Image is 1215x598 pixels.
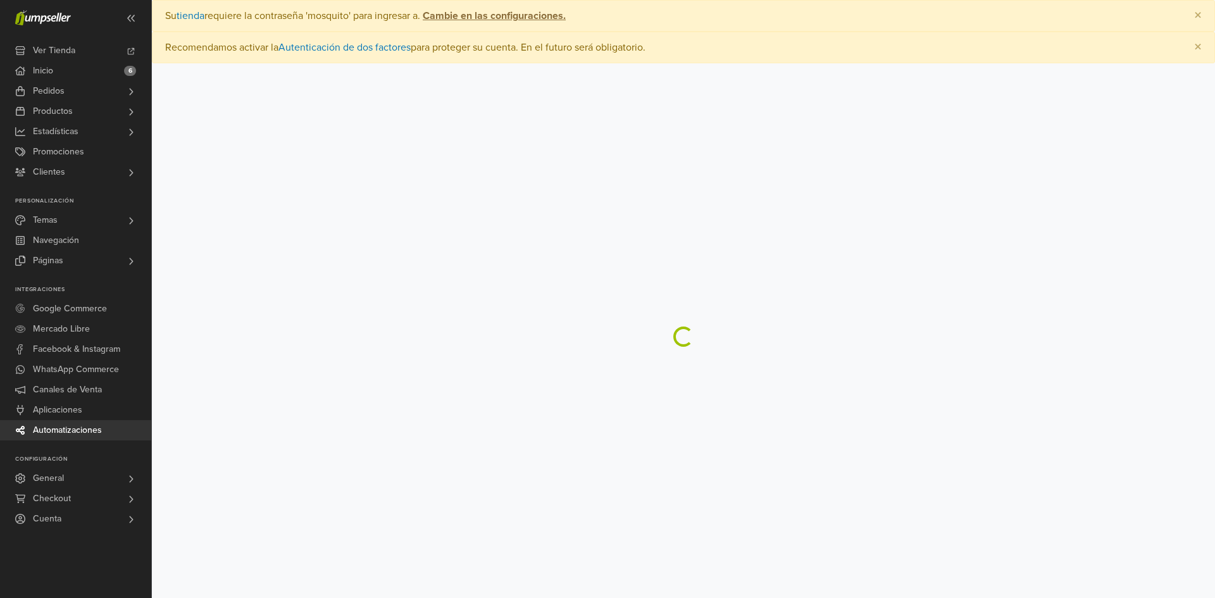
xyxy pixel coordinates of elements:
span: Temas [33,210,58,230]
span: Navegación [33,230,79,251]
span: Páginas [33,251,63,271]
span: Ver Tienda [33,40,75,61]
span: Automatizaciones [33,420,102,440]
span: Estadísticas [33,121,78,142]
div: Recomendamos activar la para proteger su cuenta. En el futuro será obligatorio. [152,32,1215,63]
button: Close [1181,1,1214,31]
strong: Cambie en las configuraciones. [423,9,566,22]
span: × [1194,6,1202,25]
p: Personalización [15,197,151,205]
p: Configuración [15,456,151,463]
span: WhatsApp Commerce [33,359,119,380]
button: Close [1181,32,1214,63]
a: tienda [177,9,204,22]
span: Inicio [33,61,53,81]
span: Canales de Venta [33,380,102,400]
span: × [1194,38,1202,56]
span: General [33,468,64,489]
a: Cambie en las configuraciones. [420,9,566,22]
span: Productos [33,101,73,121]
a: Autenticación de dos factores [278,41,411,54]
span: Cuenta [33,509,61,529]
p: Integraciones [15,286,151,294]
span: Promociones [33,142,84,162]
span: Checkout [33,489,71,509]
span: Google Commerce [33,299,107,319]
span: Facebook & Instagram [33,339,120,359]
span: Mercado Libre [33,319,90,339]
span: Clientes [33,162,65,182]
span: Pedidos [33,81,65,101]
span: Aplicaciones [33,400,82,420]
span: 6 [124,66,136,76]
